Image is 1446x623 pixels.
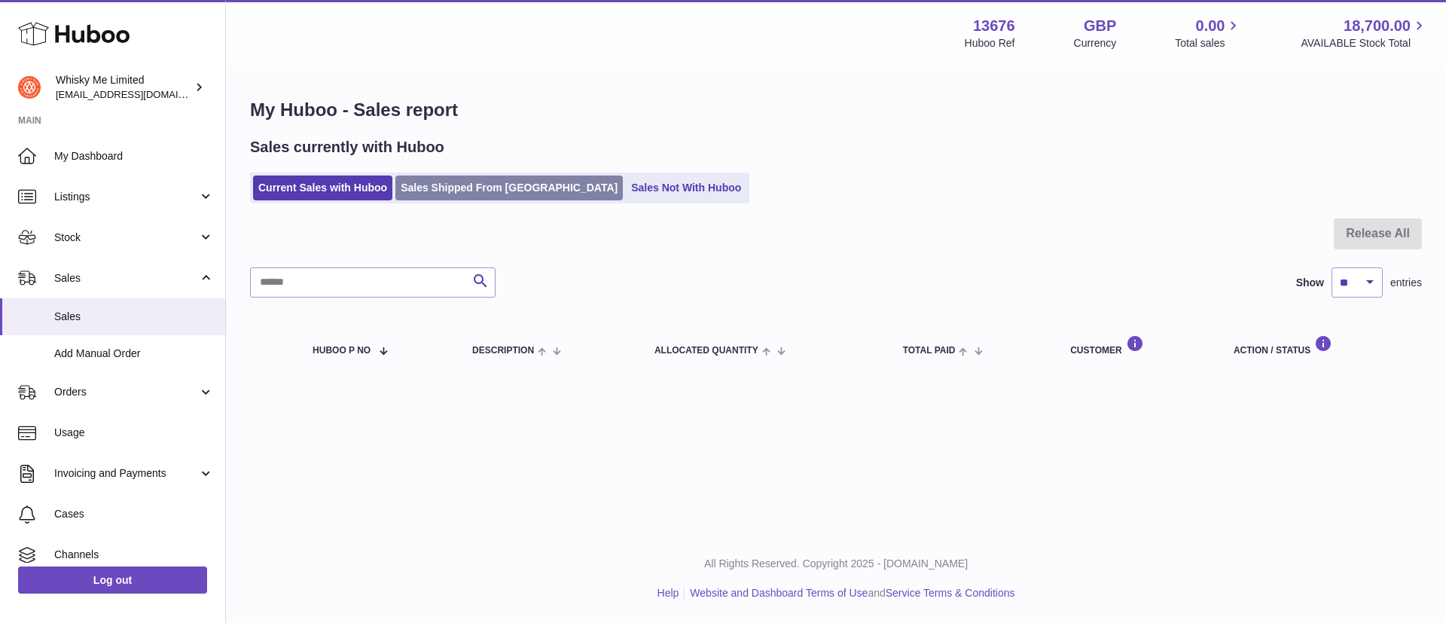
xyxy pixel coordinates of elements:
strong: GBP [1084,16,1116,36]
span: Cases [54,507,214,521]
strong: 13676 [973,16,1015,36]
label: Show [1296,276,1324,290]
span: Invoicing and Payments [54,466,198,481]
h1: My Huboo - Sales report [250,98,1422,122]
h2: Sales currently with Huboo [250,137,444,157]
img: internalAdmin-13676@internal.huboo.com [18,76,41,99]
span: Huboo P no [313,346,371,356]
li: and [685,586,1014,600]
span: Description [472,346,534,356]
div: Currency [1074,36,1117,50]
span: 18,700.00 [1344,16,1411,36]
span: Add Manual Order [54,347,214,361]
span: My Dashboard [54,149,214,163]
a: Current Sales with Huboo [253,176,392,200]
p: All Rights Reserved. Copyright 2025 - [DOMAIN_NAME] [238,557,1434,571]
a: 0.00 Total sales [1175,16,1242,50]
div: Huboo Ref [965,36,1015,50]
a: Website and Dashboard Terms of Use [690,587,868,599]
span: [EMAIL_ADDRESS][DOMAIN_NAME] [56,88,221,100]
span: Channels [54,548,214,562]
span: entries [1390,276,1422,290]
span: 0.00 [1196,16,1225,36]
span: Stock [54,231,198,245]
a: Sales Shipped From [GEOGRAPHIC_DATA] [395,176,623,200]
a: Log out [18,567,207,594]
span: AVAILABLE Stock Total [1301,36,1428,50]
span: Sales [54,271,198,286]
span: Total paid [903,346,956,356]
div: Whisky Me Limited [56,73,191,102]
span: Usage [54,426,214,440]
span: Total sales [1175,36,1242,50]
a: 18,700.00 AVAILABLE Stock Total [1301,16,1428,50]
a: Help [657,587,679,599]
div: Action / Status [1234,335,1407,356]
a: Sales Not With Huboo [626,176,746,200]
span: Orders [54,385,198,399]
a: Service Terms & Conditions [886,587,1015,599]
span: Sales [54,310,214,324]
div: Customer [1070,335,1203,356]
span: Listings [54,190,198,204]
span: ALLOCATED Quantity [654,346,758,356]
